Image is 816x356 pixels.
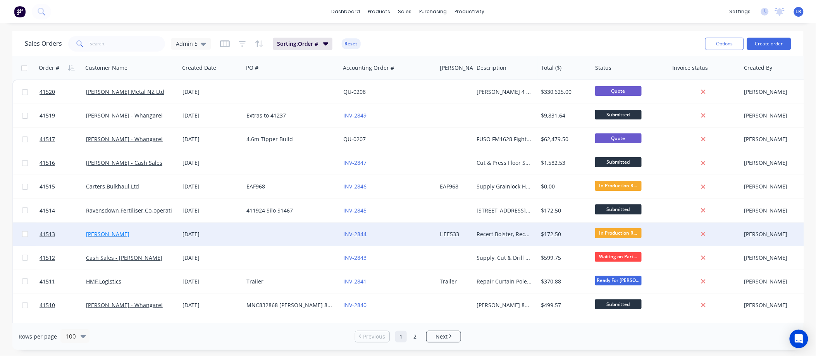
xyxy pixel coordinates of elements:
[40,223,86,246] a: 41513
[246,278,332,285] div: Trailer
[343,207,367,214] a: INV-2845
[541,159,587,167] div: $1,582.53
[182,301,240,309] div: [DATE]
[744,64,773,72] div: Created By
[19,333,57,340] span: Rows per page
[86,301,163,309] a: [PERSON_NAME] - Whangarei
[541,88,587,96] div: $330,625.00
[343,135,366,143] a: QU-0207
[40,112,55,119] span: 41519
[673,64,708,72] div: Invoice status
[40,294,86,317] a: 41510
[541,278,587,285] div: $370.88
[40,80,86,104] a: 41520
[86,135,163,143] a: [PERSON_NAME] - Whangarei
[595,299,642,309] span: Submitted
[85,64,127,72] div: Customer Name
[40,199,86,222] a: 41514
[440,64,487,72] div: [PERSON_NAME]#
[40,207,55,214] span: 41514
[342,38,361,49] button: Reset
[541,207,587,214] div: $172.50
[246,135,332,143] div: 4.6m Tipper Build
[176,40,198,48] span: Admin 5
[40,246,86,270] a: 41512
[747,38,791,50] button: Create order
[277,40,318,48] span: Sorting: Order #
[182,278,240,285] div: [DATE]
[86,159,162,166] a: [PERSON_NAME] - Cash Sales
[40,317,86,340] a: 41509
[595,157,642,167] span: Submitted
[395,331,407,342] a: Page 1 is your current page
[595,64,611,72] div: Status
[343,301,367,309] a: INV-2840
[182,207,240,214] div: [DATE]
[595,252,642,262] span: Waiting on Part...
[40,104,86,127] a: 41519
[436,333,448,340] span: Next
[343,64,394,72] div: Accounting Order #
[477,183,532,190] div: Supply Grainlock Handle
[182,88,240,96] div: [DATE]
[595,204,642,214] span: Submitted
[364,6,394,17] div: products
[343,183,367,190] a: INV-2846
[477,159,532,167] div: Cut & Press Floor Sheets
[343,112,367,119] a: INV-2849
[726,6,755,17] div: settings
[40,183,55,190] span: 41515
[14,6,26,17] img: Factory
[343,278,367,285] a: INV-2841
[343,88,366,95] a: QU-0208
[182,64,216,72] div: Created Date
[40,230,55,238] span: 41513
[182,254,240,262] div: [DATE]
[541,64,561,72] div: Total ($)
[796,8,802,15] span: LR
[86,88,164,95] a: [PERSON_NAME] Metal NZ Ltd
[182,112,240,119] div: [DATE]
[541,112,587,119] div: $9,831.64
[595,133,642,143] span: Quote
[541,135,587,143] div: $62,479.50
[343,230,367,238] a: INV-2844
[182,159,240,167] div: [DATE]
[427,333,461,340] a: Next page
[86,278,121,285] a: HMF Logistics
[40,88,55,96] span: 41520
[595,110,642,119] span: Submitted
[595,86,642,96] span: Quote
[477,135,532,143] div: FUSO FM1628 Fighter
[477,278,532,285] div: Repair Curtain Pole Repair Toolbox Hinge Ballrace Bolts
[440,183,469,190] div: EAF968
[273,38,332,50] button: Sorting:Order #
[343,159,367,166] a: INV-2847
[86,254,162,261] a: Cash Sales - [PERSON_NAME]
[477,254,532,262] div: Supply, Cut & Drill RHS
[86,230,129,238] a: [PERSON_NAME]
[182,183,240,190] div: [DATE]
[352,331,464,342] ul: Pagination
[595,276,642,285] span: Ready For [PERSON_NAME]
[541,230,587,238] div: $172.50
[541,183,587,190] div: $0.00
[246,64,258,72] div: PO #
[477,207,532,214] div: [STREET_ADDRESS] Repair Broken Hose & Connection
[343,254,367,261] a: INV-2843
[40,159,55,167] span: 41516
[40,278,55,285] span: 41511
[40,128,86,151] a: 41517
[40,175,86,198] a: 41515
[363,333,386,340] span: Previous
[477,64,506,72] div: Description
[86,207,178,214] a: Ravensdown Fertiliser Co-operative
[440,230,469,238] div: HEE533
[40,254,55,262] span: 41512
[246,112,332,119] div: Extras to 41237
[246,183,332,190] div: EAF968
[477,230,532,238] div: Recert Bolster, Recert Drawbeam, Repair crossmember crack
[182,230,240,238] div: [DATE]
[440,278,469,285] div: Trailer
[328,6,364,17] a: dashboard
